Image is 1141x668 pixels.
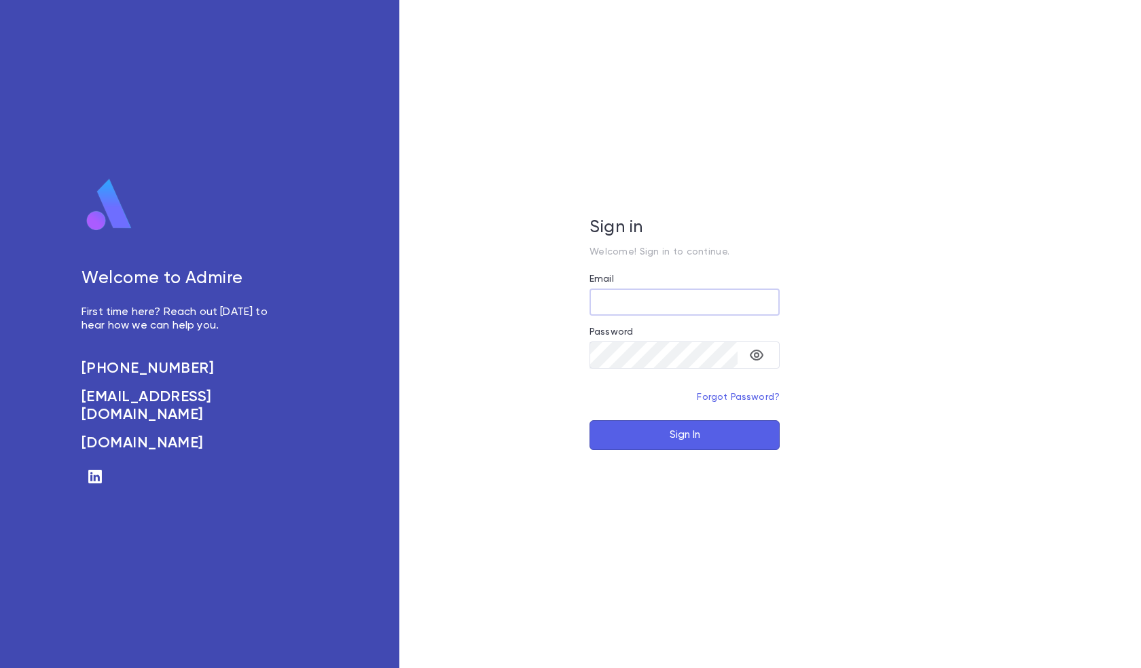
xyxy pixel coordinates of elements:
label: Password [590,327,633,337]
p: First time here? Reach out [DATE] to hear how we can help you. [81,305,283,333]
h5: Sign in [590,218,780,238]
img: logo [81,178,137,232]
button: Sign In [590,420,780,450]
a: Forgot Password? [697,392,780,402]
h5: Welcome to Admire [81,269,283,289]
a: [EMAIL_ADDRESS][DOMAIN_NAME] [81,388,283,424]
p: Welcome! Sign in to continue. [590,246,780,257]
a: [PHONE_NUMBER] [81,360,283,377]
a: [DOMAIN_NAME] [81,434,283,452]
button: toggle password visibility [743,341,770,369]
label: Email [590,274,614,284]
